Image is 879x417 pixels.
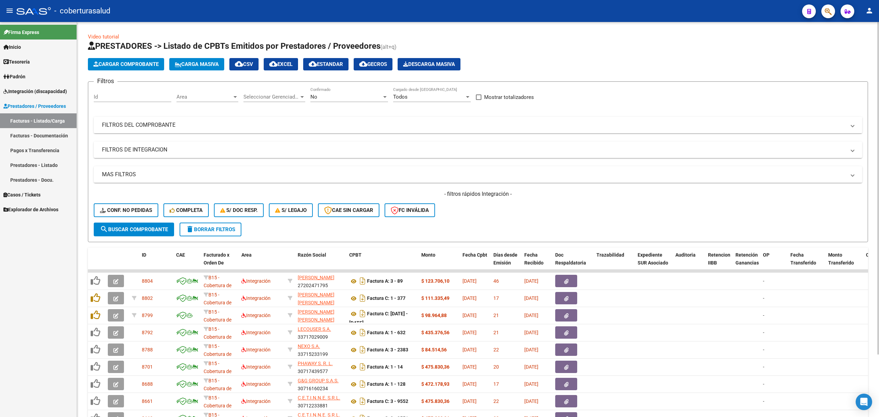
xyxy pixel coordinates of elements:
[94,117,862,133] mat-expansion-panel-header: FILTROS DEL COMPROBANTE
[367,279,403,284] strong: Factura A: 3 - 89
[139,248,173,278] datatable-header-cell: ID
[393,94,408,100] span: Todos
[358,344,367,355] i: Descargar documento
[421,313,447,318] strong: $ 98.964,88
[675,252,696,258] span: Auditoria
[491,248,522,278] datatable-header-cell: Días desde Emisión
[421,398,449,404] strong: $ 475.830,36
[269,203,313,217] button: S/ legajo
[421,381,449,387] strong: $ 472.178,93
[180,223,241,236] button: Borrar Filtros
[201,248,239,278] datatable-header-cell: Facturado x Orden De
[398,58,460,70] button: Descarga Masiva
[94,203,158,217] button: Conf. no pedidas
[463,398,477,404] span: [DATE]
[241,330,271,335] span: Integración
[3,73,25,80] span: Padrón
[324,207,373,213] span: CAE SIN CARGAR
[463,295,477,301] span: [DATE]
[403,61,455,67] span: Descarga Masiva
[358,379,367,390] i: Descargar documento
[298,395,340,401] span: C.E.T.I.N.N.E. S.R.L.
[241,278,271,284] span: Integración
[241,313,271,318] span: Integración
[235,60,243,68] mat-icon: cloud_download
[524,330,538,335] span: [DATE]
[243,94,299,100] span: Seleccionar Gerenciador
[463,313,477,318] span: [DATE]
[524,381,538,387] span: [DATE]
[398,58,460,70] app-download-masive: Descarga masiva de comprobantes (adjuntos)
[241,381,271,387] span: Integración
[241,347,271,352] span: Integración
[367,347,408,353] strong: Factura A: 3 - 2383
[204,395,231,416] span: B15 - Cobertura de Salud
[298,292,334,305] span: [PERSON_NAME] [PERSON_NAME]
[763,252,769,258] span: OP
[524,252,544,266] span: Fecha Recibido
[303,58,349,70] button: Estandar
[790,252,816,266] span: Fecha Transferido
[310,94,317,100] span: No
[421,364,449,370] strong: $ 475.830,36
[142,398,153,404] span: 8661
[102,171,846,178] mat-panel-title: MAS FILTROS
[825,248,863,278] datatable-header-cell: Monto Transferido
[142,313,153,318] span: 8799
[163,203,209,217] button: Completa
[275,207,307,213] span: S/ legajo
[5,7,14,15] mat-icon: menu
[856,394,872,410] div: Open Intercom Messenger
[204,309,231,330] span: B15 - Cobertura de Salud
[142,252,146,258] span: ID
[349,252,362,258] span: CPBT
[94,166,862,183] mat-expansion-panel-header: MAS FILTROS
[102,121,846,129] mat-panel-title: FILTROS DEL COMPROBANTE
[763,295,764,301] span: -
[463,364,477,370] span: [DATE]
[493,330,499,335] span: 21
[235,61,253,67] span: CSV
[493,381,499,387] span: 17
[241,295,271,301] span: Integración
[175,61,219,67] span: Carga Masiva
[638,252,668,266] span: Expediente SUR Asociado
[100,225,108,233] mat-icon: search
[298,360,344,374] div: 30717439577
[367,399,408,404] strong: Factura C: 3 - 9552
[705,248,733,278] datatable-header-cell: Retencion IIBB
[358,275,367,286] i: Descargar documento
[594,248,635,278] datatable-header-cell: Trazabilidad
[100,226,168,233] span: Buscar Comprobante
[463,347,477,352] span: [DATE]
[318,203,379,217] button: CAE SIN CARGAR
[788,248,825,278] datatable-header-cell: Fecha Transferido
[865,7,874,15] mat-icon: person
[298,309,334,323] span: [PERSON_NAME] [PERSON_NAME]
[298,394,344,408] div: 30712233881
[94,190,862,198] h4: - filtros rápidos Integración -
[142,278,153,284] span: 8804
[463,330,477,335] span: [DATE]
[88,34,119,40] a: Video tutorial
[828,252,854,266] span: Monto Transferido
[421,330,449,335] strong: $ 435.376,56
[358,396,367,407] i: Descargar documento
[3,88,67,95] span: Integración (discapacidad)
[298,274,344,288] div: 27202471795
[760,248,788,278] datatable-header-cell: OP
[204,275,231,296] span: B15 - Cobertura de Salud
[524,295,538,301] span: [DATE]
[298,325,344,340] div: 33717029009
[100,207,152,213] span: Conf. no pedidas
[298,252,326,258] span: Razón Social
[367,296,406,301] strong: Factura C: 1 - 377
[94,142,862,158] mat-expansion-panel-header: FILTROS DE INTEGRACION
[493,364,499,370] span: 20
[552,248,594,278] datatable-header-cell: Doc Respaldatoria
[555,252,586,266] span: Doc Respaldatoria
[204,343,231,365] span: B15 - Cobertura de Salud
[596,252,624,258] span: Trazabilidad
[763,364,764,370] span: -
[359,61,387,67] span: Gecros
